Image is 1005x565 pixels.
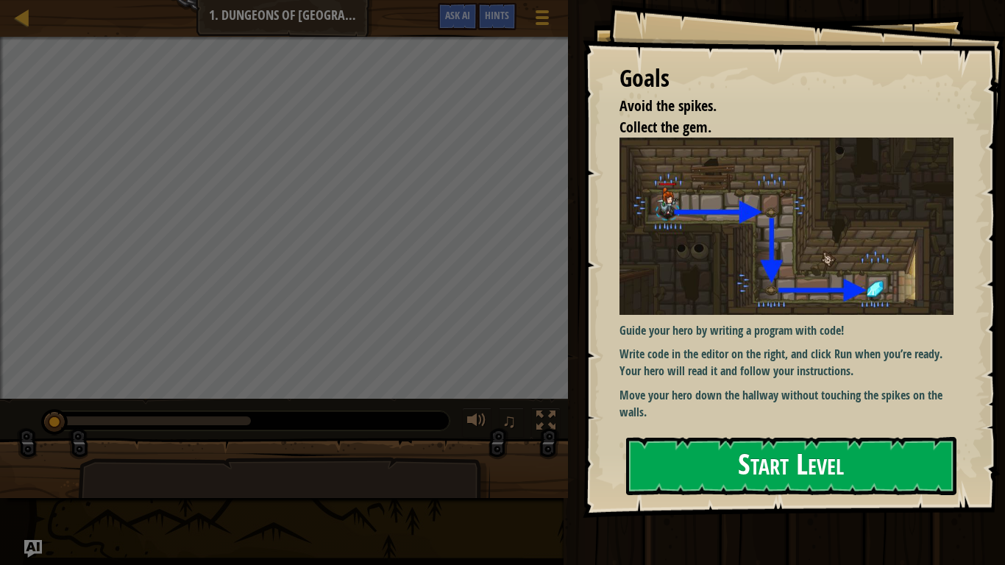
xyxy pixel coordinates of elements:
[462,408,491,438] button: Adjust volume
[619,346,965,380] p: Write code in the editor on the right, and click Run when you’re ready. Your hero will read it an...
[619,117,711,137] span: Collect the gem.
[601,117,950,138] li: Collect the gem.
[626,437,956,495] button: Start Level
[619,322,965,339] p: Guide your hero by writing a program with code!
[531,408,561,438] button: Toggle fullscreen
[485,8,509,22] span: Hints
[601,96,950,117] li: Avoid the spikes.
[499,408,524,438] button: ♫
[619,62,953,96] div: Goals
[445,8,470,22] span: Ask AI
[619,138,965,314] img: Dungeons of kithgard
[619,96,717,116] span: Avoid the spikes.
[619,387,965,421] p: Move your hero down the hallway without touching the spikes on the walls.
[24,540,42,558] button: Ask AI
[502,410,516,432] span: ♫
[438,3,477,30] button: Ask AI
[524,3,561,38] button: Show game menu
